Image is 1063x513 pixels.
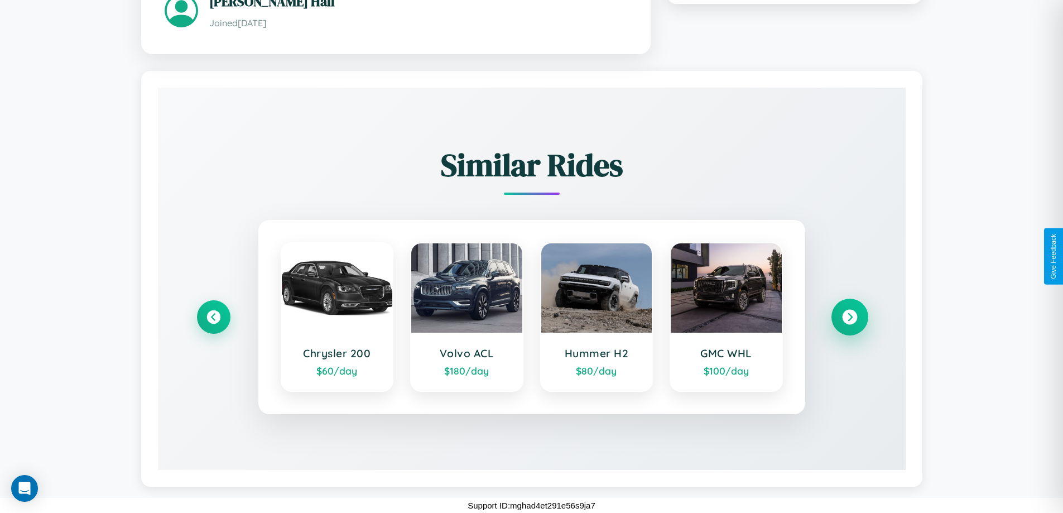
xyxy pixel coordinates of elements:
[552,347,641,360] h3: Hummer H2
[293,347,382,360] h3: Chrysler 200
[552,365,641,377] div: $ 80 /day
[422,365,511,377] div: $ 180 /day
[410,242,523,392] a: Volvo ACL$180/day
[1050,234,1057,279] div: Give Feedback
[468,498,595,513] p: Support ID: mghad4et291e56s9ja7
[197,143,867,186] h2: Similar Rides
[540,242,653,392] a: Hummer H2$80/day
[281,242,394,392] a: Chrysler 200$60/day
[682,347,771,360] h3: GMC WHL
[422,347,511,360] h3: Volvo ACL
[11,475,38,502] div: Open Intercom Messenger
[670,242,783,392] a: GMC WHL$100/day
[209,15,627,31] p: Joined [DATE]
[682,365,771,377] div: $ 100 /day
[293,365,382,377] div: $ 60 /day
